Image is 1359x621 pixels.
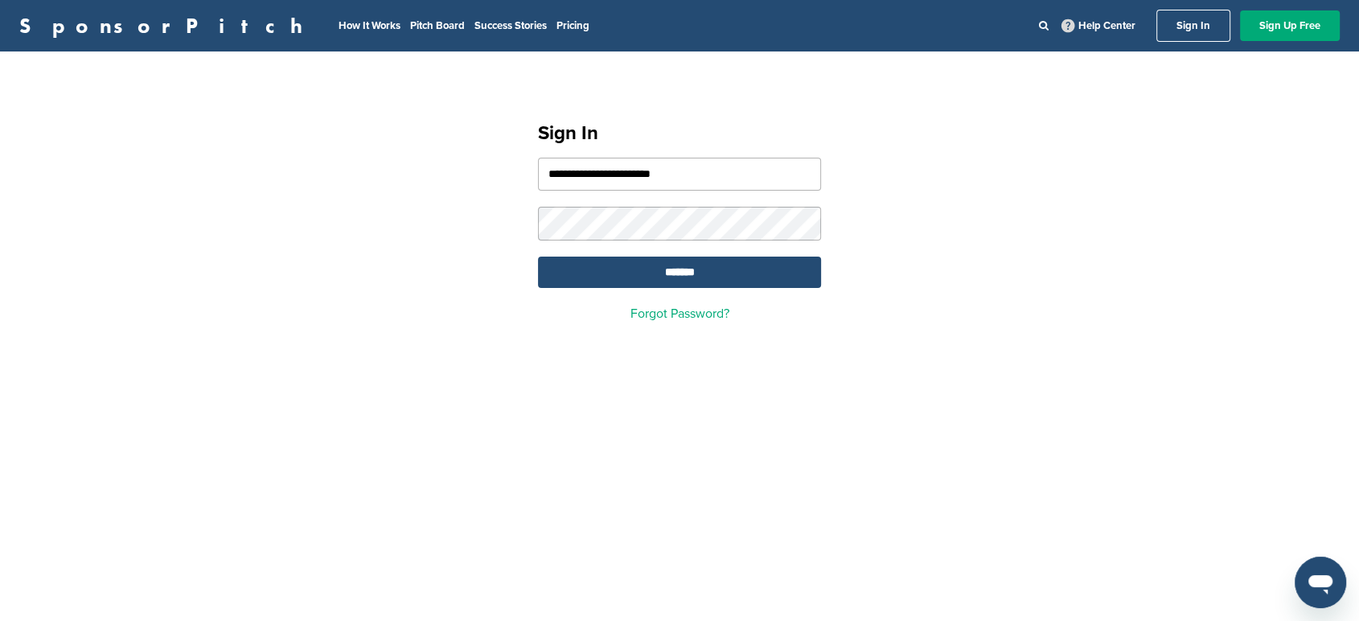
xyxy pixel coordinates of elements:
a: Help Center [1058,16,1139,35]
a: Sign In [1156,10,1230,42]
a: How It Works [339,19,400,32]
a: SponsorPitch [19,15,313,36]
iframe: Button to launch messaging window [1295,557,1346,608]
a: Sign Up Free [1240,10,1340,41]
a: Pricing [556,19,589,32]
h1: Sign In [538,119,821,148]
a: Forgot Password? [630,306,729,322]
a: Pitch Board [410,19,465,32]
a: Success Stories [474,19,547,32]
